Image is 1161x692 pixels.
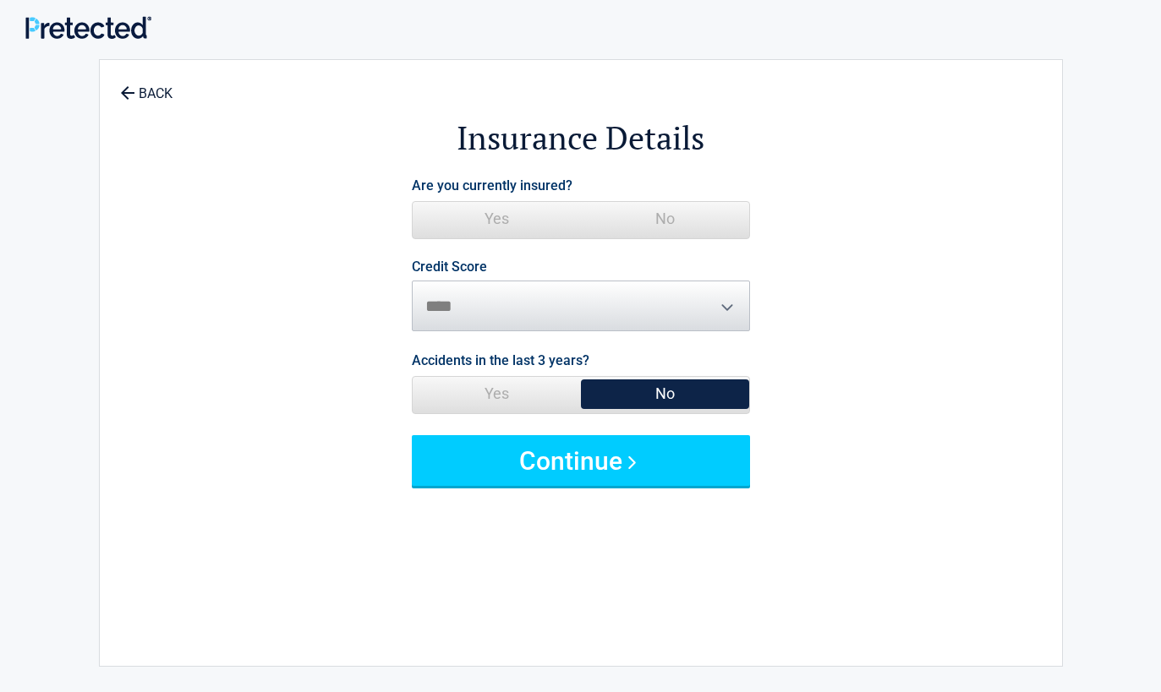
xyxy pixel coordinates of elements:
[193,117,969,160] h2: Insurance Details
[581,377,749,411] span: No
[412,260,487,274] label: Credit Score
[413,202,581,236] span: Yes
[412,435,750,486] button: Continue
[25,16,151,39] img: Main Logo
[412,349,589,372] label: Accidents in the last 3 years?
[117,71,176,101] a: BACK
[412,174,572,197] label: Are you currently insured?
[413,377,581,411] span: Yes
[581,202,749,236] span: No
